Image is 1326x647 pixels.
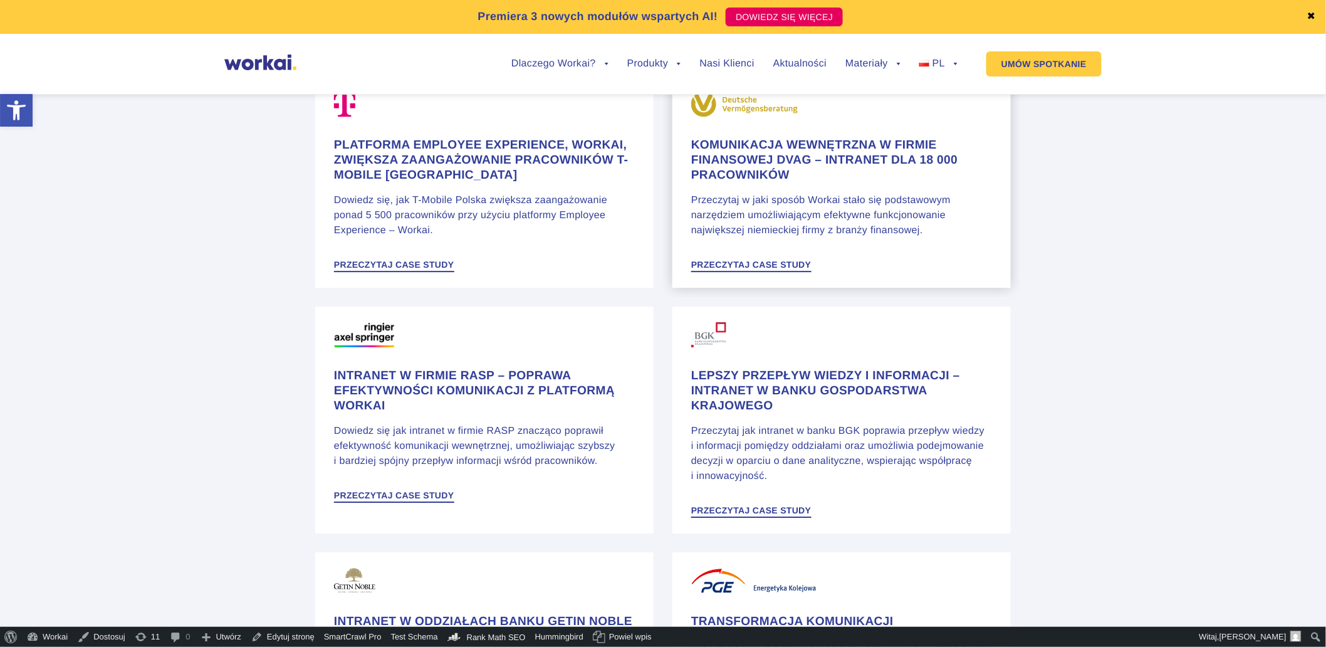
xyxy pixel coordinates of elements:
iframe: Popup CTA [6,539,345,641]
p: Dowiedz się, jak T-Mobile Polska zwiększa zaangażowanie ponad 5 500 pracowników przy użyciu platf... [334,193,635,238]
a: Edytuj stronę [246,627,320,647]
span: [PERSON_NAME] [1219,632,1287,641]
p: Premiera 3 nowych modułów wspartych AI! [478,8,718,25]
strong: Intranet w firmie RASP – poprawa efektywności komunikacji z platformą Workai [334,369,615,413]
span: Przeczytaj case study [334,260,454,269]
a: Intranet w firmie RASP – poprawa efektywności komunikacji z platformą Workai Dowiedz się jak intr... [306,297,663,543]
span: Przeczytaj case study [691,506,812,515]
a: Produkty [627,59,681,69]
a: Witaj, [1195,627,1307,647]
p: Przeczytaj w jaki sposób Workai stało się podstawowym narzędziem umożliwiającym efektywne funkcjo... [691,193,992,238]
span: Powiel wpis [609,627,652,647]
a: Hummingbird [531,627,588,647]
span: Utwórz [216,627,241,647]
span: Rank Math SEO [467,633,526,642]
a: Aktualności [773,59,827,69]
a: Test Schema [387,627,443,647]
h4: Komunikacja wewnętrzna w firmie finansowej DVAG – intranet dla 18 000 pracowników [691,138,992,183]
a: SmartCrawl Pro [320,627,387,647]
h4: Lepszy przepływ wiedzy i informacji – Intranet w Banku Gospodarstwa Krajowego [691,369,992,414]
a: Lepszy przepływ wiedzy i informacji – Intranet w Banku Gospodarstwa Krajowego Przeczytaj jak intr... [663,297,1020,543]
a: ✖ [1307,12,1316,22]
span: PL [932,58,945,69]
span: 0 [185,627,190,647]
p: Przeczytaj jak intranet w banku BGK poprawia przepływ wiedzy i informacji pomiędzy oddziałami ora... [691,424,992,484]
a: UMÓW SPOTKANIE [986,51,1102,76]
a: Dostosuj [73,627,130,647]
a: Platforma Employee Experience, Workai, zwiększa zaangażowanie pracowników T-Mobile [GEOGRAPHIC_DA... [306,66,663,297]
a: Workai [22,627,73,647]
h4: Platforma Employee Experience, Workai, zwiększa zaangażowanie pracowników T-Mobile [GEOGRAPHIC_DATA] [334,138,635,183]
p: Dowiedz się jak intranet w firmie RASP znacząco poprawił efektywność komunikacji wewnętrznej, umo... [334,424,635,469]
a: Kokpit Rank Math [443,627,531,647]
span: 11 [151,627,160,647]
span: Przeczytaj case study [691,260,812,269]
a: Dlaczego Workai? [511,59,608,69]
a: Nasi Klienci [699,59,754,69]
a: Materiały [845,59,901,69]
a: Komunikacja wewnętrzna w firmie finansowej DVAG – intranet dla 18 000 pracowników Przeczytaj w ja... [663,66,1020,297]
a: DOWIEDZ SIĘ WIĘCEJ [726,8,843,26]
span: Przeczytaj case study [334,491,454,500]
h4: Intranet w oddziałach banku Getin Noble Bank, który poprawia obsługę klienta [334,614,635,644]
